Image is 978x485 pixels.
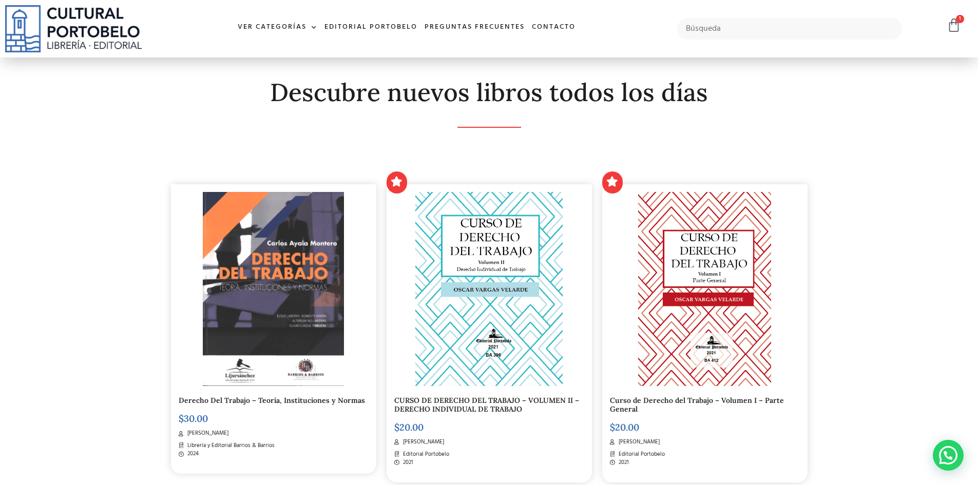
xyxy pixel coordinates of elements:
div: WhatsApp contact [933,440,964,471]
bdi: 20.00 [394,421,424,433]
span: 2024 [185,450,199,458]
input: Búsqueda [677,18,903,40]
a: CURSO DE DERECHO DEL TRABAJO – VOLUMEN II – DERECHO INDIVIDUAL DE TRABAJO [394,396,579,414]
span: 2021 [400,458,413,467]
span: Editorial Portobelo [400,450,449,459]
span: Librería y Editorial Barrios & Barrios [185,441,275,450]
a: Editorial Portobelo [321,16,421,38]
span: [PERSON_NAME] [185,429,228,438]
a: 1 [947,18,961,33]
span: $ [179,413,184,424]
img: Captura de pantalla 2024-08-21 154747 [203,192,344,386]
span: 2021 [616,458,629,467]
h2: Descubre nuevos libros todos los días [171,79,808,106]
a: Curso de Derecho del Trabajo – Volumen I – Parte General [610,396,784,414]
img: Oscar-Vargas-tomo-1 [638,192,772,386]
span: Editorial Portobelo [616,450,665,459]
a: Contacto [528,16,579,38]
span: 1 [956,15,964,23]
span: [PERSON_NAME] [616,438,660,447]
a: Preguntas frecuentes [421,16,528,38]
bdi: 20.00 [610,421,639,433]
a: Derecho Del Trabajo – Teoría, Instituciones y Normas [179,396,365,405]
bdi: 30.00 [179,413,208,424]
a: Ver Categorías [234,16,321,38]
span: $ [610,421,615,433]
span: $ [394,421,399,433]
span: [PERSON_NAME] [400,438,444,447]
img: OSCAR_VARGAS [415,192,562,386]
